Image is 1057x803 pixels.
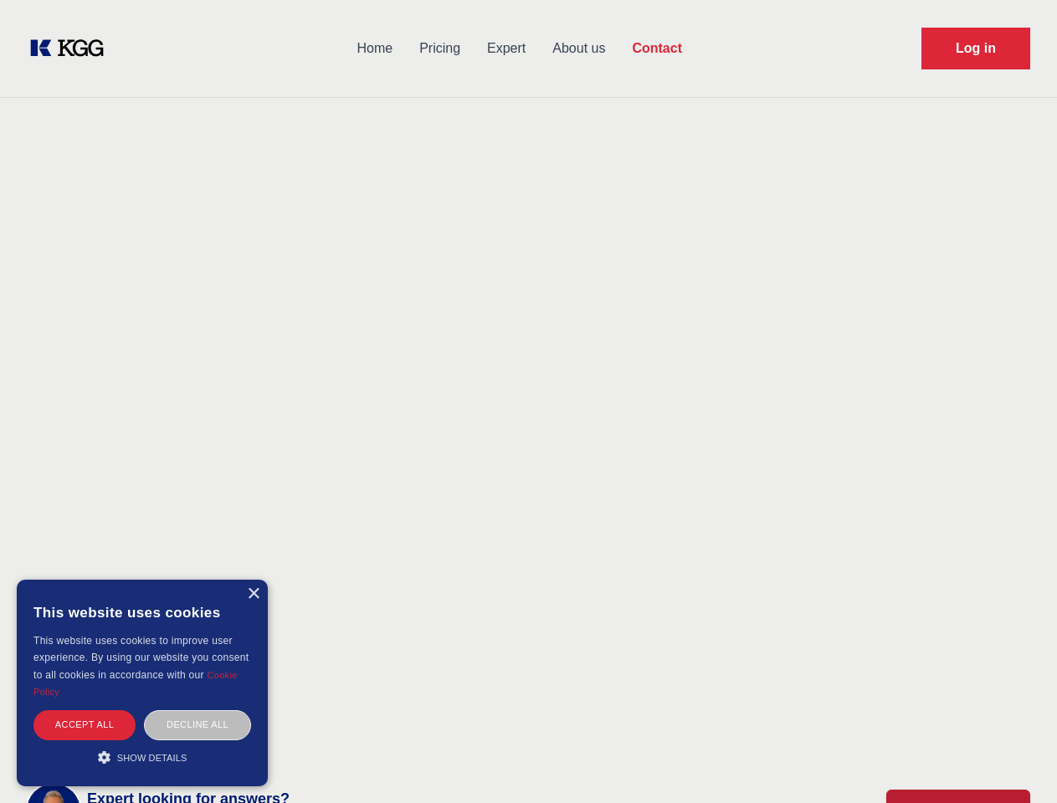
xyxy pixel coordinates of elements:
[144,710,251,739] div: Decline all
[973,723,1057,803] iframe: Chat Widget
[33,670,238,697] a: Cookie Policy
[33,710,136,739] div: Accept all
[27,35,117,62] a: KOL Knowledge Platform: Talk to Key External Experts (KEE)
[33,749,251,765] div: Show details
[33,635,249,681] span: This website uses cookies to improve user experience. By using our website you consent to all coo...
[247,588,259,601] div: Close
[117,753,187,763] span: Show details
[33,592,251,632] div: This website uses cookies
[618,27,695,70] a: Contact
[406,27,474,70] a: Pricing
[474,27,539,70] a: Expert
[343,27,406,70] a: Home
[921,28,1030,69] a: Request Demo
[539,27,618,70] a: About us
